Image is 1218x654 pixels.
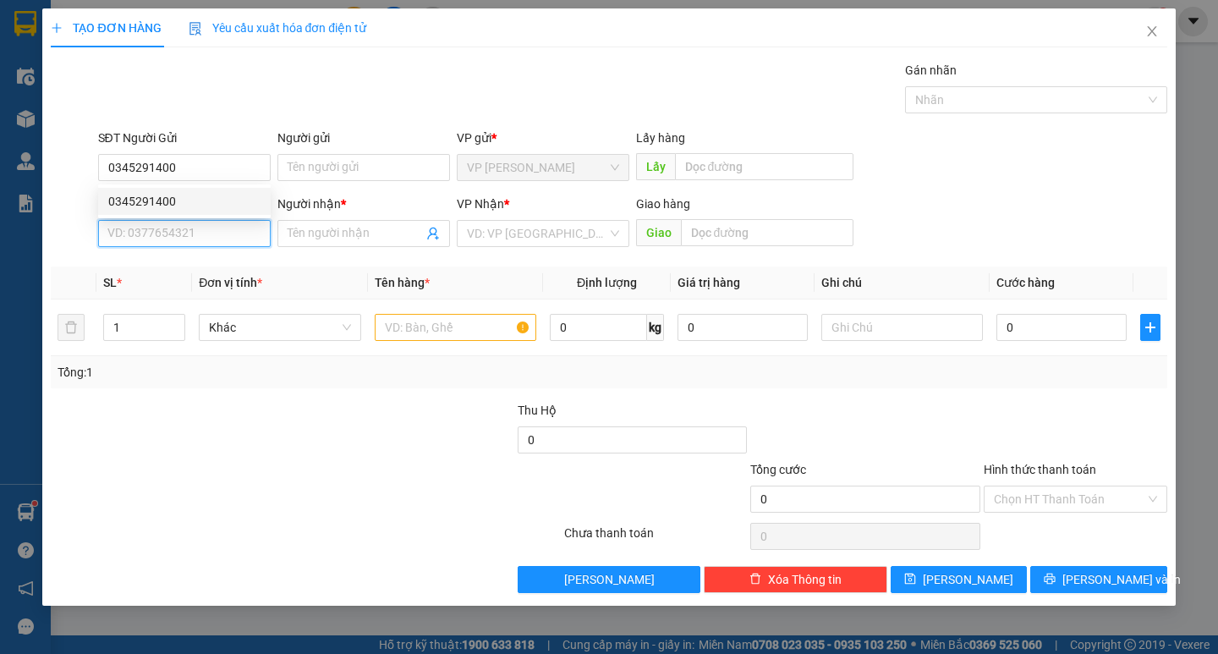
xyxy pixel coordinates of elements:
span: Lấy [636,153,675,180]
img: icon [189,22,202,36]
button: plus [1140,314,1160,341]
span: [PERSON_NAME] [923,570,1013,589]
span: SL [103,276,117,289]
span: Yêu cầu xuất hóa đơn điện tử [189,21,367,35]
div: Tổng: 1 [58,363,471,382]
div: SĐT Người Gửi [98,129,271,147]
button: [PERSON_NAME] [518,566,701,593]
span: Cước hàng [996,276,1055,289]
span: Lấy hàng [636,131,685,145]
div: Nhận: VP [GEOGRAPHIC_DATA] [148,99,304,135]
span: Giao hàng [636,197,690,211]
div: 0345291400 [108,192,261,211]
span: TẠO ĐƠN HÀNG [51,21,161,35]
span: [PERSON_NAME] và In [1062,570,1181,589]
div: Người nhận [277,195,450,213]
button: delete [58,314,85,341]
label: Gán nhãn [905,63,957,77]
span: plus [1141,321,1160,334]
div: Gửi: VP [PERSON_NAME] [13,99,140,135]
span: printer [1044,573,1056,586]
div: Người gửi [277,129,450,147]
span: kg [647,314,664,341]
span: Tên hàng [375,276,430,289]
span: plus [51,22,63,34]
button: Close [1128,8,1176,56]
span: Định lượng [577,276,637,289]
div: Chưa thanh toán [562,524,749,553]
text: PTT2508140010 [96,71,222,90]
span: close [1145,25,1159,38]
span: Giao [636,219,681,246]
div: 0345291400 [98,188,271,215]
span: Đơn vị tính [199,276,262,289]
span: VP Phan Thiết [467,155,619,180]
button: printer[PERSON_NAME] và In [1030,566,1166,593]
span: Tổng cước [750,463,806,476]
span: Khác [209,315,350,340]
input: Ghi Chú [821,314,983,341]
input: 0 [678,314,808,341]
span: save [904,573,916,586]
input: Dọc đường [675,153,853,180]
span: user-add [426,227,440,240]
input: Dọc đường [681,219,853,246]
span: Xóa Thông tin [768,570,842,589]
span: VP Nhận [457,197,504,211]
th: Ghi chú [815,267,990,300]
span: [PERSON_NAME] [564,570,655,589]
div: VP gửi [457,129,629,147]
label: Hình thức thanh toán [984,463,1096,476]
span: Thu Hộ [518,404,557,417]
input: VD: Bàn, Ghế [375,314,536,341]
button: save[PERSON_NAME] [891,566,1027,593]
span: delete [749,573,761,586]
button: deleteXóa Thông tin [704,566,887,593]
span: Giá trị hàng [678,276,740,289]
